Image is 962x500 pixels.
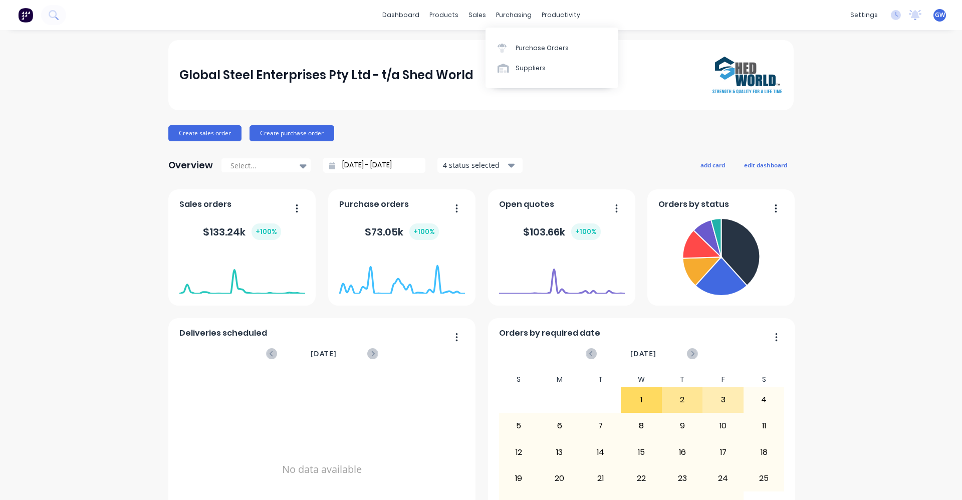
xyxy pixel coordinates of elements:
div: 18 [744,440,784,465]
div: 21 [581,466,621,491]
span: [DATE] [311,348,337,359]
div: 13 [540,440,580,465]
div: 15 [621,440,661,465]
span: Sales orders [179,198,231,210]
button: add card [694,158,732,171]
div: sales [463,8,491,23]
div: $ 103.66k [523,223,601,240]
div: 12 [499,440,539,465]
div: productivity [537,8,585,23]
div: Overview [168,155,213,175]
div: 25 [744,466,784,491]
div: 7 [581,413,621,438]
div: 2 [662,387,702,412]
div: 6 [540,413,580,438]
div: purchasing [491,8,537,23]
div: 24 [703,466,743,491]
div: 5 [499,413,539,438]
div: Purchase Orders [516,44,569,53]
div: 23 [662,466,702,491]
div: 17 [703,440,743,465]
div: + 100 % [252,223,281,240]
div: + 100 % [409,223,439,240]
button: 4 status selected [437,158,523,173]
div: S [744,372,785,387]
div: settings [845,8,883,23]
div: 16 [662,440,702,465]
div: F [702,372,744,387]
div: 9 [662,413,702,438]
div: T [580,372,621,387]
button: Create sales order [168,125,242,141]
div: W [621,372,662,387]
div: 4 [744,387,784,412]
span: Open quotes [499,198,554,210]
span: Orders by status [658,198,729,210]
div: 10 [703,413,743,438]
div: 11 [744,413,784,438]
div: $ 133.24k [203,223,281,240]
span: GW [935,11,945,20]
div: T [662,372,703,387]
div: Global Steel Enterprises Pty Ltd - t/a Shed World [179,65,473,85]
div: 22 [621,466,661,491]
img: Factory [18,8,33,23]
div: 20 [540,466,580,491]
button: edit dashboard [738,158,794,171]
a: Suppliers [486,58,618,78]
div: 3 [703,387,743,412]
a: Purchase Orders [486,38,618,58]
div: Suppliers [516,64,546,73]
div: 19 [499,466,539,491]
span: Purchase orders [339,198,409,210]
div: S [499,372,540,387]
div: M [539,372,580,387]
img: Global Steel Enterprises Pty Ltd - t/a Shed World [712,57,783,94]
button: Create purchase order [250,125,334,141]
span: [DATE] [630,348,656,359]
div: 14 [581,440,621,465]
div: 1 [621,387,661,412]
div: products [424,8,463,23]
div: 4 status selected [443,160,506,170]
a: dashboard [377,8,424,23]
div: $ 73.05k [365,223,439,240]
div: + 100 % [571,223,601,240]
div: 8 [621,413,661,438]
